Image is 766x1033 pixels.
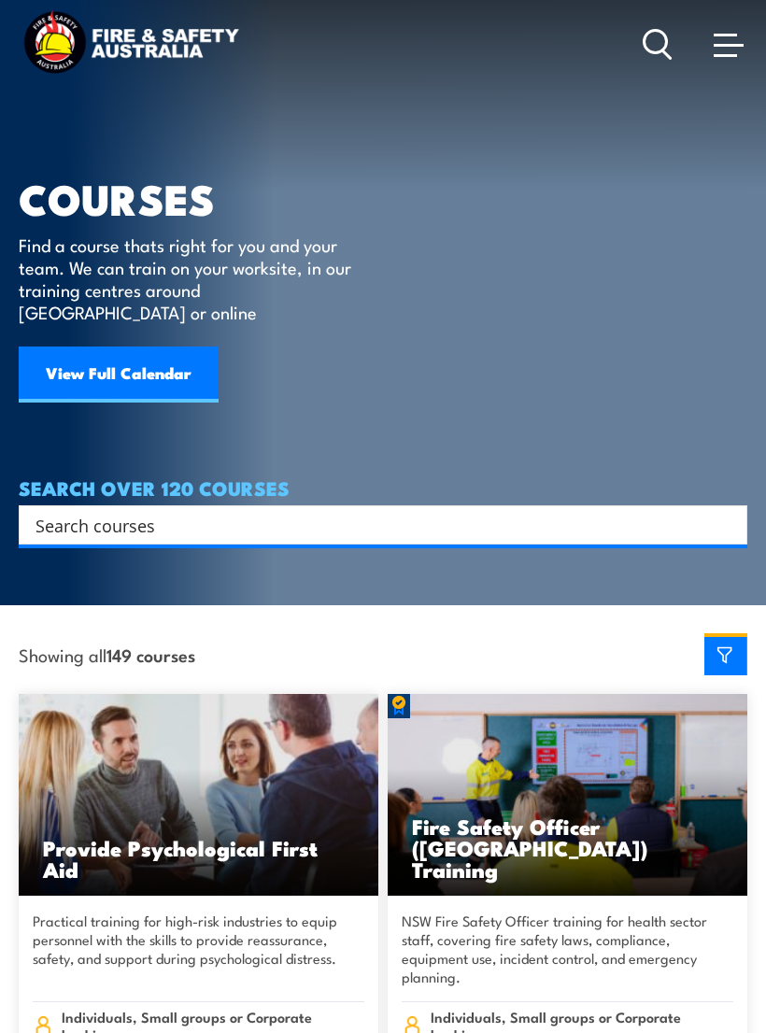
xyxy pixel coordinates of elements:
a: Fire Safety Officer ([GEOGRAPHIC_DATA]) Training [388,694,747,895]
p: Practical training for high-risk industries to equip personnel with the skills to provide reassur... [33,912,364,986]
strong: 149 courses [106,642,195,667]
h3: Provide Psychological First Aid [43,837,354,880]
p: NSW Fire Safety Officer training for health sector staff, covering fire safety laws, compliance, ... [402,912,733,986]
input: Search input [35,511,706,539]
a: Provide Psychological First Aid [19,694,378,895]
img: Fire Safety Advisor [388,694,747,895]
p: Find a course thats right for you and your team. We can train on your worksite, in our training c... [19,233,360,323]
span: Showing all [19,644,195,664]
h1: COURSES [19,179,378,216]
h4: SEARCH OVER 120 COURSES [19,477,747,498]
img: Mental Health First Aid Training Course from Fire & Safety Australia [19,694,378,895]
a: View Full Calendar [19,347,219,403]
h3: Fire Safety Officer ([GEOGRAPHIC_DATA]) Training [412,815,723,880]
form: Search form [39,512,710,538]
button: Search magnifier button [715,512,741,538]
